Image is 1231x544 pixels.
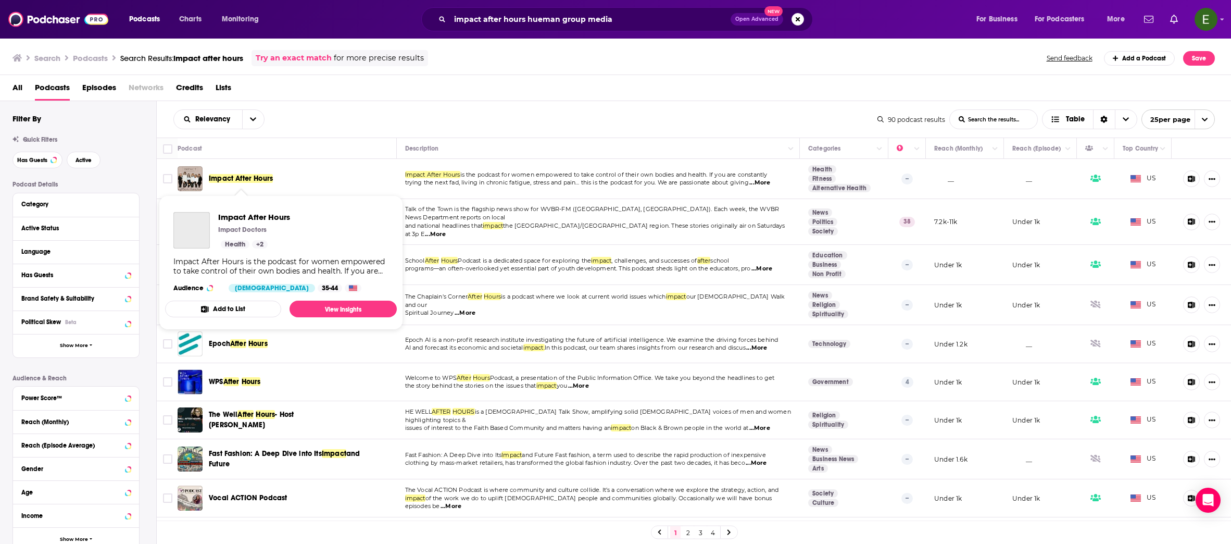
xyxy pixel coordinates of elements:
span: Hours [242,377,261,386]
img: The Well After Hours - Host Beverly D. Allen [178,407,203,432]
img: WPS After Hours [178,369,203,394]
button: open menu [1141,109,1215,129]
p: -- [901,339,913,349]
div: [DEMOGRAPHIC_DATA] [229,284,315,292]
a: Education [808,251,847,259]
span: Podcasts [129,12,160,27]
button: Column Actions [989,143,1001,155]
a: Technology [808,340,850,348]
a: Impact After Hours [173,212,210,249]
span: and Future Fast fashion, a term used to describe the rapid production of inexpensive [522,451,765,459]
span: School [405,257,425,264]
a: Religion [808,411,840,419]
h2: Choose List sort [173,109,265,129]
span: Epoch AI is a non-profit research institute investigating the future of artificial intelligence. ... [405,336,778,343]
p: __ [1012,455,1032,464]
span: Hours [473,374,490,381]
span: Toggle select row [163,415,172,425]
span: Impact After Hours [218,212,290,222]
h3: Search [34,53,60,63]
div: Search podcasts, credits, & more... [431,7,823,31]
button: Column Actions [1157,143,1169,155]
div: Open Intercom Messenger [1196,488,1221,513]
span: Lists [216,79,231,101]
div: Reach (Episode) [1012,142,1061,155]
span: Welcome to WPS [405,374,457,381]
span: impact after hours [173,53,243,63]
a: Charts [172,11,208,28]
a: Vocal ACTION Podcast [209,493,287,503]
div: Impact After Hours is the podcast for women empowered to take control of their own bodies and hea... [173,257,388,276]
a: News [808,446,832,454]
span: US [1130,217,1156,227]
span: The Well [209,410,237,419]
button: open menu [242,110,264,129]
span: AI and forecast its economic and societal [405,344,523,351]
button: Brand Safety & Suitability [21,292,131,305]
span: Toggle select row [163,454,172,464]
button: Save [1183,51,1215,66]
button: Show profile menu [1195,8,1217,31]
p: -- [901,454,913,464]
div: Beta [65,319,77,326]
span: Active [76,157,92,163]
button: open menu [174,116,242,123]
a: EpochAfterHours [209,339,268,349]
span: impact [611,424,631,431]
input: Search podcasts, credits, & more... [450,11,731,28]
span: Open Advanced [735,17,778,22]
button: open menu [122,11,173,28]
span: For Business [976,12,1018,27]
a: Epoch After Hours [178,331,203,356]
span: on Black & Brown people in the world at [631,424,748,431]
a: Fast Fashion: A Deep Dive into ItsImpactand Future [209,449,374,469]
span: After [468,293,482,300]
span: US [1130,454,1156,464]
h3: Podcasts [73,53,108,63]
p: Under 1k [934,378,962,387]
span: is a [DEMOGRAPHIC_DATA] Talk Show, amplifying solid [DEMOGRAPHIC_DATA] voices of men and women hi... [405,408,791,424]
a: Fast Fashion: A Deep Dive into Its Impact and Future [178,447,203,472]
p: Under 1k [934,494,962,503]
div: Sort Direction [1093,110,1115,129]
span: Has Guests [17,157,47,163]
button: Age [21,485,131,498]
span: 25 per page [1142,112,1190,128]
div: Language [21,248,124,255]
span: is a podcast where we look at current world issues which [501,293,666,300]
div: Reach (Monthly) [934,142,983,155]
span: In this podcast, our team shares insights from our research and discus [545,344,746,351]
a: +2 [252,240,268,249]
span: you [557,382,568,389]
button: Show More Button [1204,451,1220,467]
span: After [223,377,240,386]
a: Business News [808,455,858,463]
button: Show More Button [1204,170,1220,187]
div: 90 podcast results [877,116,945,123]
div: Power Score™ [21,394,122,402]
span: ...More [746,344,767,352]
span: Podcast is a dedicated space for exploring the [458,257,591,264]
p: Under 1k [1012,261,1040,269]
a: Society [808,489,838,498]
p: -- [901,493,913,503]
span: trying the next fad, living in chronic fatigue, stress and pain… this is the podcast for you. We ... [405,179,749,186]
a: Credits [176,79,203,101]
p: __ [934,175,954,183]
div: Age [21,489,122,496]
p: -- [901,174,913,184]
span: Impact [501,451,522,459]
a: Politics [808,218,837,226]
p: Audience & Reach [12,375,140,382]
span: US [1130,339,1156,349]
span: ...More [749,424,770,432]
button: Show More Button [1204,256,1220,273]
span: Podcast, a presentation of the Public Information Office. We take you beyond the headlines to get [490,374,775,381]
span: Hours [248,339,268,348]
p: __ [1012,340,1032,349]
a: Podchaser - Follow, Share and Rate Podcasts [8,9,108,29]
button: open menu [1028,11,1100,28]
button: open menu [1100,11,1138,28]
span: school [710,257,729,264]
span: Podcasts [35,79,70,101]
